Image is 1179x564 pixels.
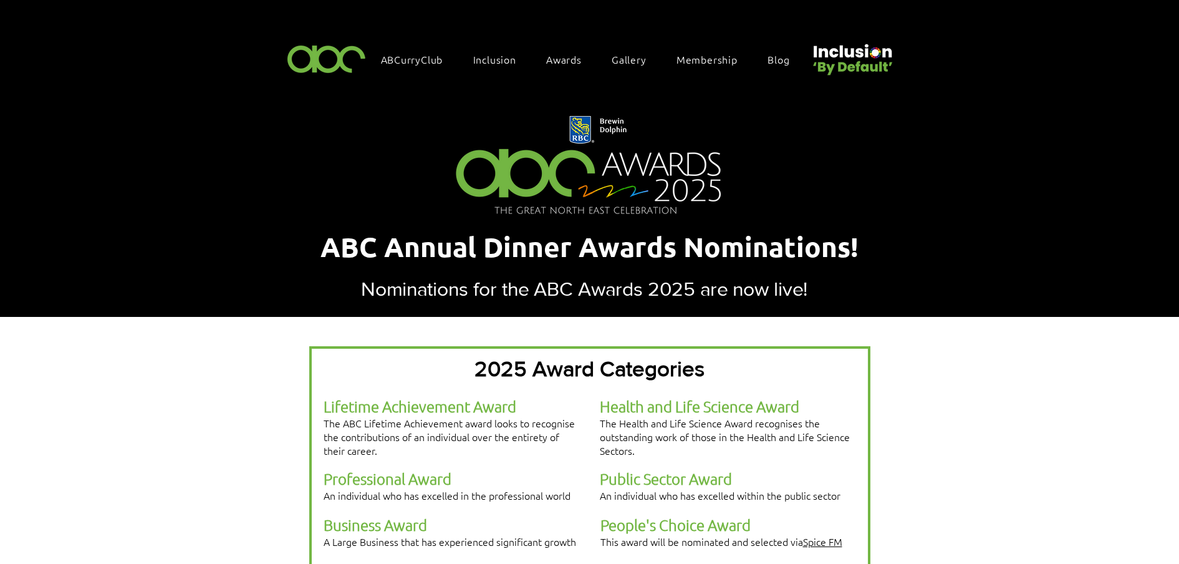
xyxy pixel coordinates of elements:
nav: Site [375,46,809,72]
span: Gallery [612,52,647,66]
span: Inclusion [473,52,516,66]
span: Health and Life Science Award [600,397,799,416]
span: The Health and Life Science Award recognises the outstanding work of those in the Health and Life... [600,416,850,457]
a: Gallery [605,46,665,72]
span: People's Choice Award [600,515,751,534]
span: Professional Award [324,469,451,488]
a: Membership [670,46,756,72]
span: This award will be nominated and selected via [600,535,842,548]
span: Public Sector Award [600,469,732,488]
span: ABCurryClub [381,52,443,66]
img: Untitled design (22).png [809,34,895,77]
span: Nominations for the ABC Awards 2025 are now live! [361,278,807,299]
span: Membership [676,52,738,66]
span: Blog [768,52,789,66]
span: Awards [546,52,582,66]
a: Spice FM [803,535,842,548]
span: An individual who has excelled within the public sector [600,489,840,502]
span: Lifetime Achievement Award [324,397,516,416]
span: The ABC Lifetime Achievement award looks to recognise the contributions of an individual over the... [324,416,575,457]
span: 2025 Award Categories [474,357,705,381]
img: Northern Insights Double Pager Apr 2025.png [440,99,739,234]
a: Blog [761,46,808,72]
span: Business Award [324,515,427,534]
a: ABCurryClub [375,46,462,72]
img: ABC-Logo-Blank-Background-01-01-2.png [284,40,370,77]
div: Inclusion [467,46,535,72]
span: An individual who has excelled in the professional world [324,489,570,502]
div: Awards [540,46,600,72]
span: A Large Business that has experienced significant growth [324,535,576,548]
span: ABC Annual Dinner Awards Nominations! [320,230,859,264]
